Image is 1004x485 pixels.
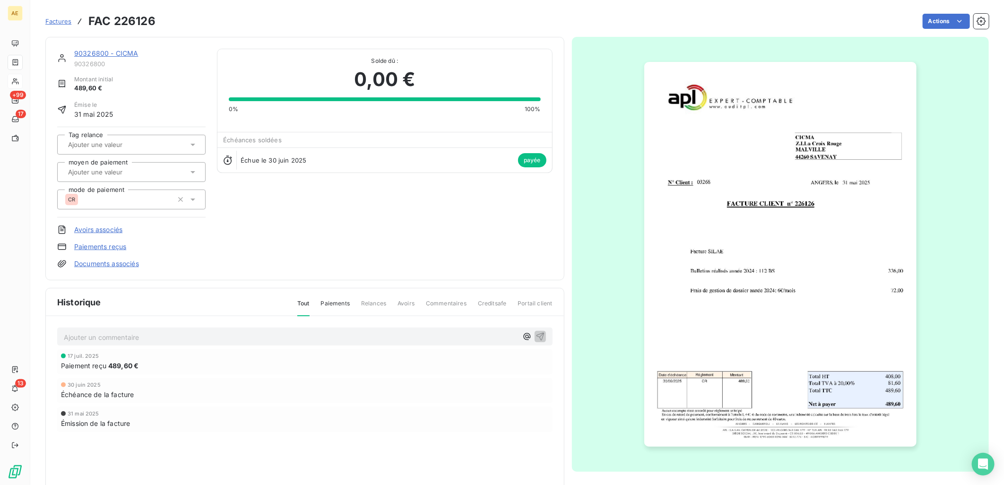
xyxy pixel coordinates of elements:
[61,418,130,428] span: Émission de la facture
[108,361,138,371] span: 489,60 €
[74,60,206,68] span: 90326800
[45,17,71,25] span: Factures
[61,390,134,399] span: Échéance de la facture
[67,140,162,149] input: Ajouter une valeur
[321,299,350,315] span: Paiements
[67,168,162,176] input: Ajouter une valeur
[478,299,507,315] span: Creditsafe
[923,14,970,29] button: Actions
[426,299,467,315] span: Commentaires
[518,299,552,315] span: Portail client
[68,353,99,359] span: 17 juil. 2025
[57,296,101,309] span: Historique
[8,112,22,127] a: 17
[88,13,156,30] h3: FAC 226126
[8,464,23,479] img: Logo LeanPay
[229,57,540,65] span: Solde dû :
[74,242,126,251] a: Paiements reçus
[229,105,238,113] span: 0%
[68,382,101,388] span: 30 juin 2025
[361,299,386,315] span: Relances
[61,361,106,371] span: Paiement reçu
[297,299,310,316] span: Tout
[644,62,917,447] img: invoice_thumbnail
[518,153,546,167] span: payée
[223,136,282,144] span: Échéances soldées
[74,225,122,234] a: Avoirs associés
[68,411,99,416] span: 31 mai 2025
[74,101,113,109] span: Émise le
[525,105,541,113] span: 100%
[74,259,139,268] a: Documents associés
[74,49,138,57] a: 90326800 - CICMA
[15,379,26,388] span: 13
[241,156,306,164] span: Échue le 30 juin 2025
[68,197,75,202] span: CR
[8,6,23,21] div: AE
[972,453,995,476] div: Open Intercom Messenger
[10,91,26,99] span: +99
[74,84,113,93] span: 489,60 €
[45,17,71,26] a: Factures
[354,65,415,94] span: 0,00 €
[74,75,113,84] span: Montant initial
[398,299,415,315] span: Avoirs
[74,109,113,119] span: 31 mai 2025
[16,110,26,118] span: 17
[8,93,22,108] a: +99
